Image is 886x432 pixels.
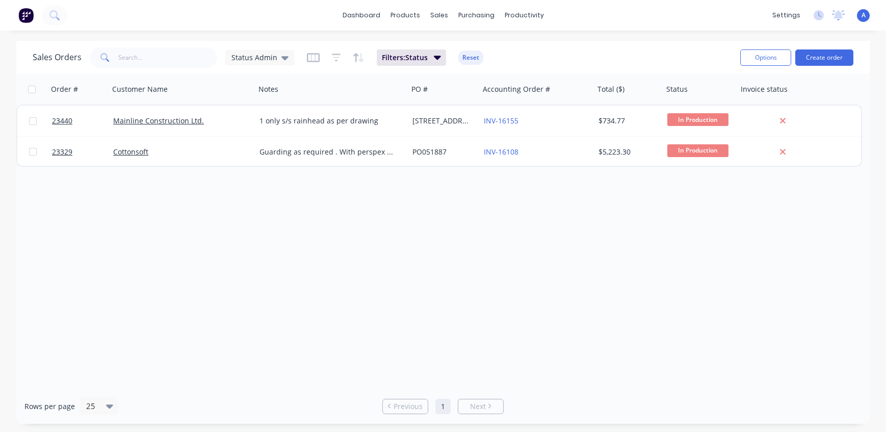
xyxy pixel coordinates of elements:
[458,50,483,65] button: Reset
[597,84,624,94] div: Total ($)
[378,399,508,414] ul: Pagination
[112,84,168,94] div: Customer Name
[795,49,853,66] button: Create order
[113,116,204,125] a: Mainline Construction Ltd.
[113,147,148,157] a: Cottonsoft
[412,116,473,126] div: [STREET_ADDRESS]
[383,401,428,412] a: Previous page
[52,147,72,157] span: 23329
[666,84,688,94] div: Status
[259,147,397,157] div: Guarding as required . With perspex and powder coated
[52,106,113,136] a: 23440
[453,8,500,23] div: purchasing
[118,47,218,68] input: Search...
[231,52,277,63] span: Status Admin
[411,84,428,94] div: PO #
[377,49,446,66] button: Filters:Status
[259,116,397,126] div: 1 only s/s rainhead as per drawing
[394,401,423,412] span: Previous
[484,116,518,125] a: INV-16155
[667,144,728,157] span: In Production
[412,147,473,157] div: PO051887
[483,84,550,94] div: Accounting Order #
[862,11,866,20] span: A
[500,8,549,23] div: productivity
[382,53,428,63] span: Filters: Status
[458,401,503,412] a: Next page
[52,116,72,126] span: 23440
[740,49,791,66] button: Options
[24,401,75,412] span: Rows per page
[33,53,82,62] h1: Sales Orders
[470,401,486,412] span: Next
[741,84,788,94] div: Invoice status
[258,84,278,94] div: Notes
[484,147,518,157] a: INV-16108
[425,8,453,23] div: sales
[767,8,805,23] div: settings
[18,8,34,23] img: Factory
[598,147,656,157] div: $5,223.30
[435,399,451,414] a: Page 1 is your current page
[385,8,425,23] div: products
[598,116,656,126] div: $734.77
[52,137,113,167] a: 23329
[51,84,78,94] div: Order #
[337,8,385,23] a: dashboard
[667,113,728,126] span: In Production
